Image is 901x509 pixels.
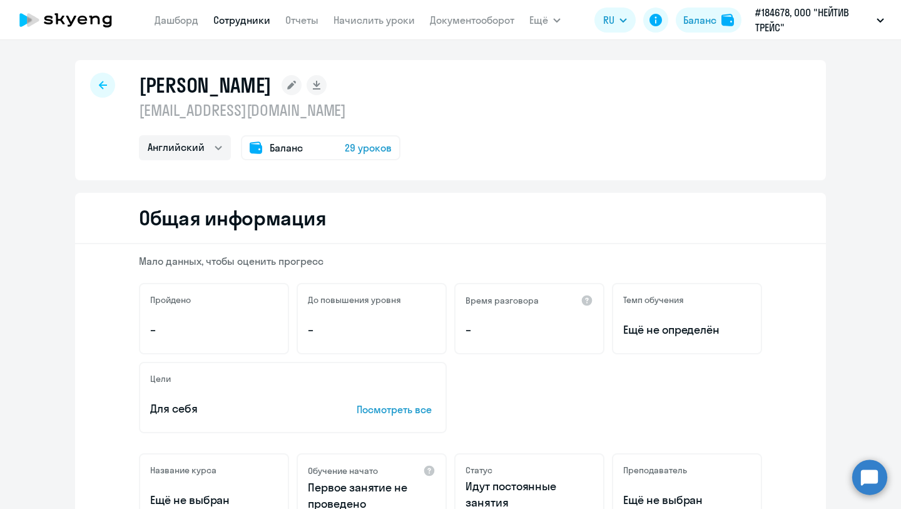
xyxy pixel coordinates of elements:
[430,14,514,26] a: Документооборот
[150,465,216,476] h5: Название курса
[150,373,171,384] h5: Цели
[623,465,687,476] h5: Преподаватель
[466,322,593,338] p: –
[150,322,278,338] p: –
[683,13,716,28] div: Баланс
[308,322,435,338] p: –
[308,294,401,306] h5: До повышения уровня
[150,401,318,417] p: Для себя
[345,140,392,155] span: 29 уроков
[529,8,561,33] button: Ещё
[139,73,272,98] h1: [PERSON_NAME]
[623,322,751,338] span: Ещё не определён
[603,13,614,28] span: RU
[213,14,270,26] a: Сотрудники
[529,13,548,28] span: Ещё
[721,14,734,26] img: balance
[285,14,318,26] a: Отчеты
[139,205,326,230] h2: Общая информация
[676,8,741,33] button: Балансbalance
[623,492,751,508] p: Ещё не выбран
[139,254,762,268] p: Мало данных, чтобы оценить прогресс
[270,140,303,155] span: Баланс
[594,8,636,33] button: RU
[466,465,492,476] h5: Статус
[150,492,278,508] p: Ещё не выбран
[466,295,539,306] h5: Время разговора
[139,100,400,120] p: [EMAIL_ADDRESS][DOMAIN_NAME]
[755,5,872,35] p: #184678, ООО "НЕЙТИВ ТРЕЙС"
[333,14,415,26] a: Начислить уроки
[749,5,890,35] button: #184678, ООО "НЕЙТИВ ТРЕЙС"
[150,294,191,306] h5: Пройдено
[357,402,435,417] p: Посмотреть все
[155,14,198,26] a: Дашборд
[623,294,684,306] h5: Темп обучения
[308,465,378,476] h5: Обучение начато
